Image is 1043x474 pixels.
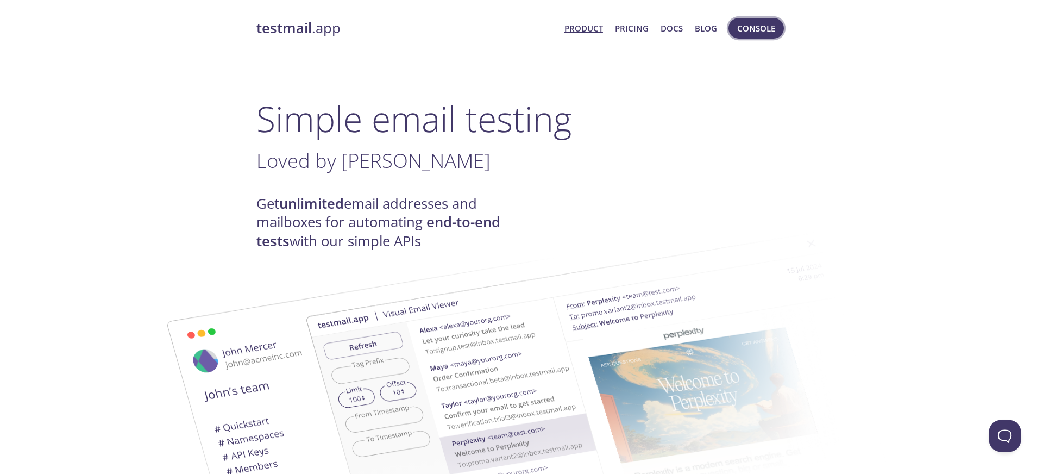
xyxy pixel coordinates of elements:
[728,18,784,39] button: Console
[989,420,1021,452] iframe: Help Scout Beacon - Open
[256,213,500,250] strong: end-to-end tests
[661,21,683,35] a: Docs
[256,19,556,38] a: testmail.app
[737,21,775,35] span: Console
[256,147,491,174] span: Loved by [PERSON_NAME]
[615,21,649,35] a: Pricing
[564,21,603,35] a: Product
[256,18,312,38] strong: testmail
[256,195,521,251] h4: Get email addresses and mailboxes for automating with our simple APIs
[279,194,344,213] strong: unlimited
[695,21,717,35] a: Blog
[256,98,787,140] h1: Simple email testing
